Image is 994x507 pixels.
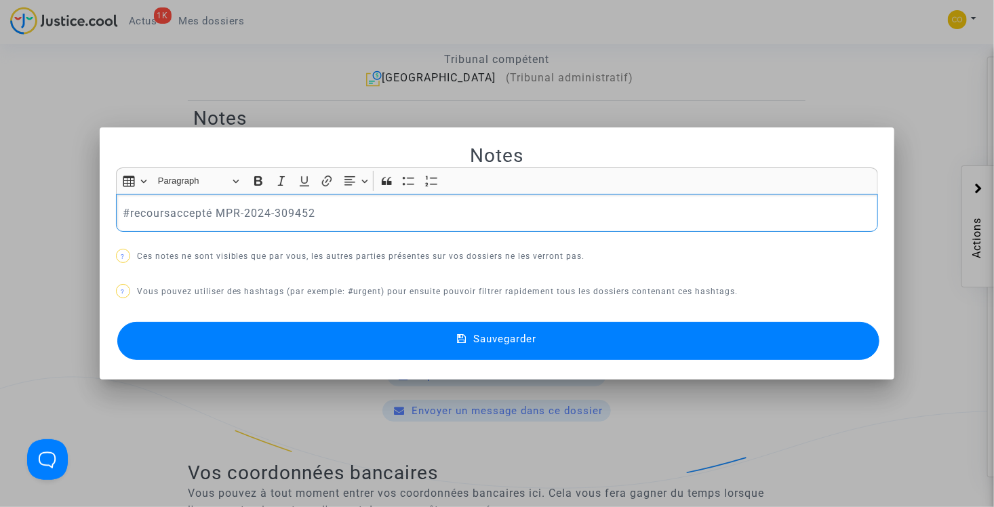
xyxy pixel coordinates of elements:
div: Rich Text Editor, main [116,194,879,232]
span: ? [121,288,125,296]
span: Sauvegarder [473,333,536,345]
p: Vous pouvez utiliser des hashtags (par exemple: #urgent) pour ensuite pouvoir filtrer rapidement ... [116,283,879,300]
p: Ces notes ne sont visibles que par vous, les autres parties présentes sur vos dossiers ne les ver... [116,248,879,265]
iframe: Help Scout Beacon - Open [27,439,68,480]
span: Paragraph [158,173,228,189]
button: Paragraph [152,171,245,192]
button: Sauvegarder [117,322,880,360]
h2: Notes [116,144,879,167]
div: Editor toolbar [116,167,879,194]
span: ? [121,253,125,260]
p: #recoursaccepté MPR-2024-309452 [123,205,871,222]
